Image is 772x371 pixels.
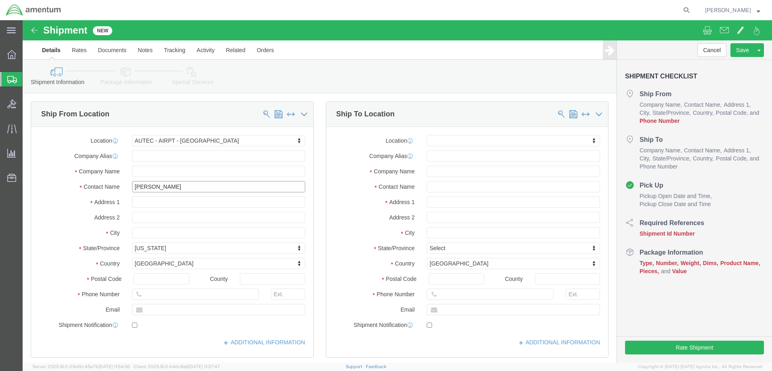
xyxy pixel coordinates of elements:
[705,6,751,15] span: Tiffany Orthaus
[346,364,366,369] a: Support
[638,363,762,370] span: Copyright © [DATE]-[DATE] Agistix Inc., All Rights Reserved
[366,364,386,369] a: Feedback
[32,364,130,369] span: Server: 2025.16.0-21b0bc45e7b
[99,364,130,369] span: [DATE] 11:54:36
[23,20,772,363] iframe: FS Legacy Container
[6,4,61,16] img: logo
[705,5,761,15] button: [PERSON_NAME]
[189,364,220,369] span: [DATE] 11:37:47
[134,364,220,369] span: Client: 2025.16.0-b4dc8a9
